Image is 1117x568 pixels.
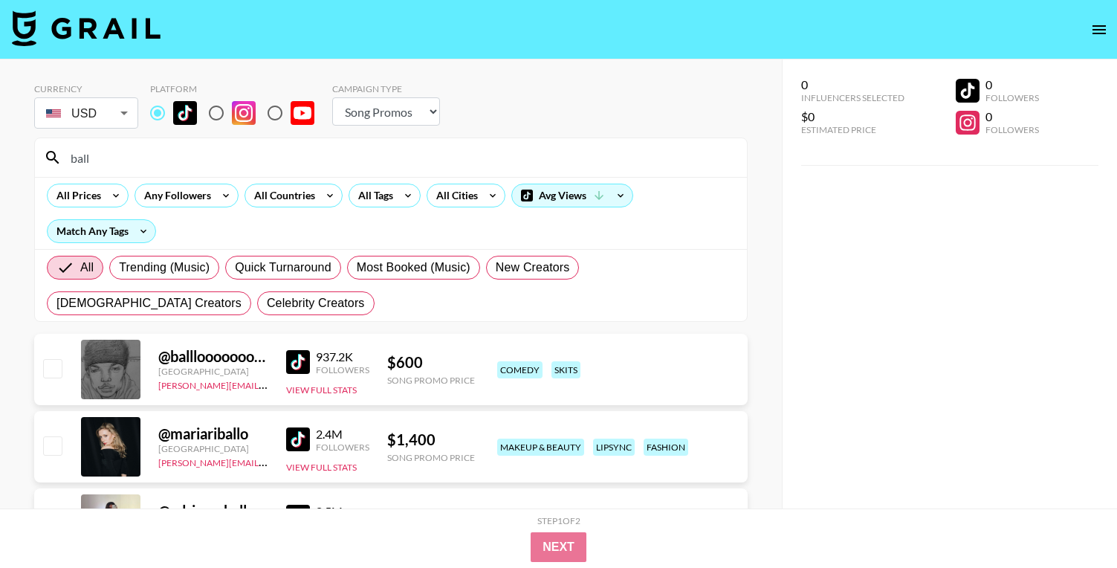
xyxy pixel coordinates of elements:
[56,294,242,312] span: [DEMOGRAPHIC_DATA] Creators
[286,384,357,396] button: View Full Stats
[291,101,314,125] img: YouTube
[496,259,570,277] span: New Creators
[985,77,1039,92] div: 0
[158,425,268,443] div: @ mariariballo
[34,83,138,94] div: Currency
[235,259,331,277] span: Quick Turnaround
[387,452,475,463] div: Song Promo Price
[497,439,584,456] div: makeup & beauty
[512,184,632,207] div: Avg Views
[316,349,369,364] div: 937.2K
[232,101,256,125] img: Instagram
[48,220,155,242] div: Match Any Tags
[387,508,475,526] div: $ 1,400
[349,184,396,207] div: All Tags
[316,504,369,519] div: 8.5M
[332,83,440,94] div: Campaign Type
[48,184,104,207] div: All Prices
[644,439,688,456] div: fashion
[427,184,481,207] div: All Cities
[158,454,378,468] a: [PERSON_NAME][EMAIL_ADDRESS][DOMAIN_NAME]
[985,109,1039,124] div: 0
[1043,494,1099,550] iframe: Drift Widget Chat Controller
[286,462,357,473] button: View Full Stats
[985,124,1039,135] div: Followers
[801,77,904,92] div: 0
[286,350,310,374] img: TikTok
[551,361,580,378] div: skits
[801,124,904,135] div: Estimated Price
[286,505,310,529] img: TikTok
[387,430,475,449] div: $ 1,400
[387,375,475,386] div: Song Promo Price
[80,259,94,277] span: All
[1084,15,1114,45] button: open drawer
[387,353,475,372] div: $ 600
[62,146,738,170] input: Search by User Name
[173,101,197,125] img: TikTok
[37,100,135,126] div: USD
[158,366,268,377] div: [GEOGRAPHIC_DATA]
[985,92,1039,103] div: Followers
[537,515,580,526] div: Step 1 of 2
[593,439,635,456] div: lipsync
[316,364,369,375] div: Followers
[245,184,318,207] div: All Countries
[497,361,543,378] div: comedy
[12,10,161,46] img: Grail Talent
[801,109,904,124] div: $0
[150,83,326,94] div: Platform
[158,347,268,366] div: @ balllooooooooo0
[316,442,369,453] div: Followers
[267,294,365,312] span: Celebrity Creators
[316,427,369,442] div: 2.4M
[119,259,210,277] span: Trending (Music)
[801,92,904,103] div: Influencers Selected
[286,427,310,451] img: TikTok
[158,377,449,391] a: [PERSON_NAME][EMAIL_ADDRESS][PERSON_NAME][DOMAIN_NAME]
[135,184,214,207] div: Any Followers
[158,502,268,520] div: @ adricaarballo
[158,443,268,454] div: [GEOGRAPHIC_DATA]
[531,532,586,562] button: Next
[357,259,470,277] span: Most Booked (Music)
